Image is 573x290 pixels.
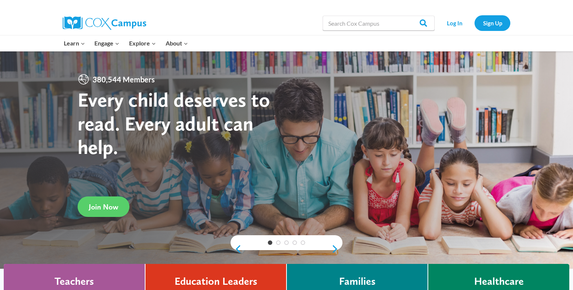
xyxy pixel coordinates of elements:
input: Search Cox Campus [323,16,435,31]
a: Join Now [78,196,129,217]
a: Log In [438,15,471,31]
a: 2 [276,240,281,245]
span: Learn [64,38,85,48]
a: next [331,245,342,253]
a: 5 [301,240,305,245]
h4: Education Leaders [175,275,257,288]
a: 4 [292,240,297,245]
a: Sign Up [475,15,510,31]
nav: Secondary Navigation [438,15,510,31]
strong: Every child deserves to read. Every adult can help. [78,88,270,159]
img: Cox Campus [63,16,146,30]
a: 3 [284,240,289,245]
span: Engage [94,38,119,48]
div: content slider buttons [231,242,342,256]
span: Explore [129,38,156,48]
span: About [166,38,188,48]
span: Join Now [89,202,118,211]
a: 1 [268,240,272,245]
nav: Primary Navigation [59,35,192,51]
h4: Healthcare [474,275,524,288]
span: 380,544 Members [90,73,158,85]
a: previous [231,245,242,253]
h4: Teachers [54,275,94,288]
h4: Families [339,275,376,288]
